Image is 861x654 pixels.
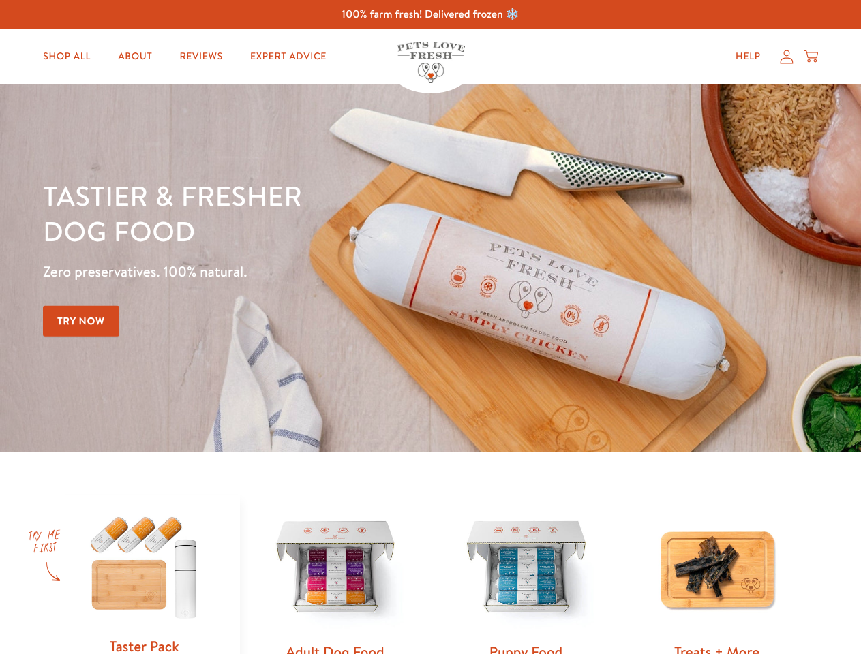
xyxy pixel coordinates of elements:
a: Expert Advice [239,43,337,70]
img: Pets Love Fresh [397,42,465,83]
a: About [107,43,163,70]
h1: Tastier & fresher dog food [43,178,560,249]
a: Reviews [168,43,233,70]
a: Try Now [43,306,119,337]
a: Help [725,43,772,70]
p: Zero preservatives. 100% natural. [43,260,560,284]
a: Shop All [32,43,102,70]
